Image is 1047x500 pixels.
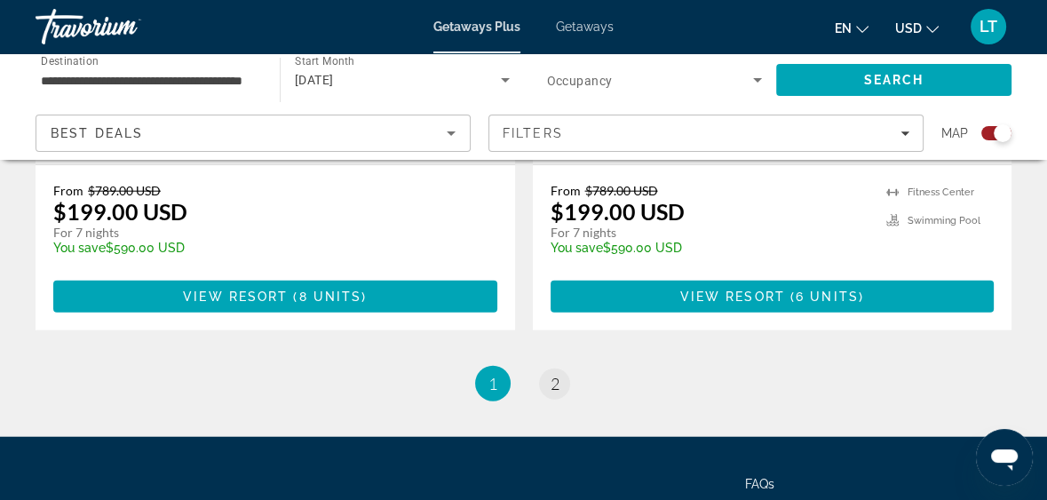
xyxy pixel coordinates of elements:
span: From [53,183,83,198]
input: Select destination [41,70,257,91]
mat-select: Sort by [51,123,456,144]
p: $590.00 USD [551,241,869,255]
button: Search [776,64,1011,96]
span: Fitness Center [908,187,974,198]
span: Filters [503,126,563,140]
span: $789.00 USD [88,183,161,198]
span: Search [864,73,924,87]
span: View Resort [183,290,288,304]
span: Swimming Pool [908,215,980,226]
p: $199.00 USD [53,198,187,225]
span: Occupancy [547,74,613,88]
span: 2 [551,374,559,393]
span: You save [551,241,603,255]
span: 8 units [299,290,362,304]
span: 1 [488,374,497,393]
button: User Menu [965,8,1011,45]
span: ( ) [288,290,367,304]
span: From [551,183,581,198]
span: 6 units [796,290,859,304]
span: Start Month [295,55,354,67]
span: Best Deals [51,126,143,140]
p: $590.00 USD [53,241,480,255]
p: For 7 nights [53,225,480,241]
span: View Resort [680,290,785,304]
span: Destination [41,54,99,67]
span: ( ) [785,290,864,304]
span: $789.00 USD [585,183,658,198]
span: You save [53,241,106,255]
button: Change currency [895,15,939,41]
button: Filters [488,115,924,152]
a: Getaways [556,20,614,34]
span: Map [941,121,968,146]
p: For 7 nights [551,225,869,241]
span: [DATE] [295,73,334,87]
a: Travorium [36,4,213,50]
button: View Resort(8 units) [53,281,497,313]
a: FAQs [745,477,774,491]
p: $199.00 USD [551,198,685,225]
span: LT [980,18,997,36]
span: USD [895,21,922,36]
nav: Pagination [36,366,1011,401]
a: Getaways Plus [433,20,520,34]
span: en [835,21,852,36]
button: View Resort(6 units) [551,281,995,313]
iframe: Button to launch messaging window [976,429,1033,486]
button: Change language [835,15,869,41]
